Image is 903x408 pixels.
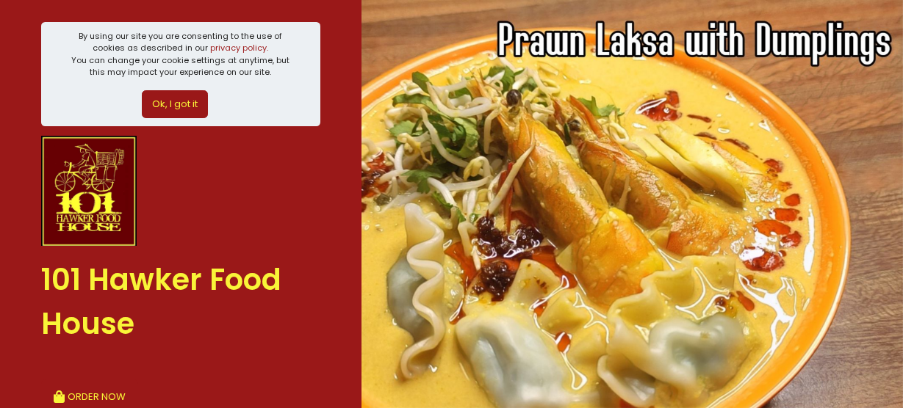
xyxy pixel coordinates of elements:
[142,90,208,118] button: Ok, I got it
[41,246,320,358] div: 101 Hawker Food House
[210,42,268,54] a: privacy policy.
[66,30,296,79] div: By using our site you are consenting to the use of cookies as described in our You can change you...
[41,136,137,246] img: 101 Hawker Food House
